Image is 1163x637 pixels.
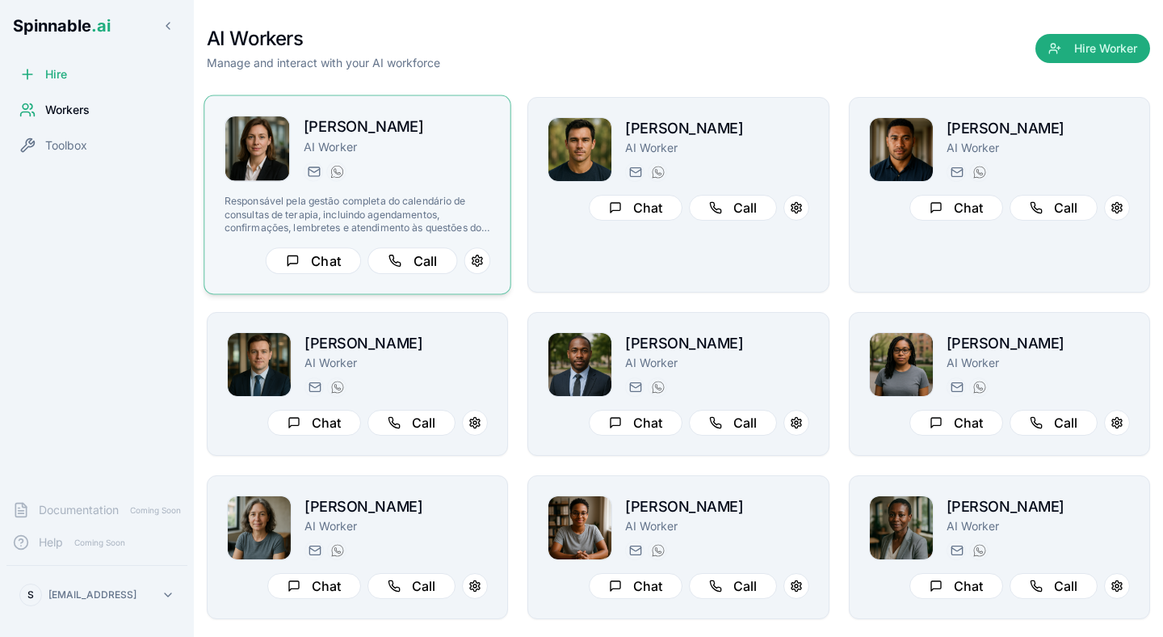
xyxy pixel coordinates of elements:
[45,137,87,154] span: Toolbox
[689,195,777,221] button: Call
[1010,195,1098,221] button: Call
[947,355,1130,371] p: AI Worker
[548,496,611,559] img: Rachel Morgan
[267,573,361,599] button: Chat
[947,496,1130,518] h2: [PERSON_NAME]
[589,195,682,221] button: Chat
[125,503,186,518] span: Coming Soon
[947,162,966,182] button: Send email to axel.tanaka@getspinnable.ai
[652,166,665,179] img: WhatsApp
[909,195,1003,221] button: Chat
[625,518,808,534] p: AI Worker
[225,195,491,234] p: Responsável pela gestão completa do calendário de consultas de terapia, incluindo agendamentos, c...
[207,26,440,52] h1: AI Workers
[304,162,323,181] button: Send email to paula.wong@getspinnable.ai
[648,541,667,560] button: WhatsApp
[39,534,63,551] span: Help
[973,544,986,557] img: WhatsApp
[870,118,933,181] img: Axel Tanaka
[228,496,291,559] img: Victoria Blackwood
[625,355,808,371] p: AI Worker
[625,162,644,182] button: Send email to felix.kaur@getspinnable.ai
[625,332,808,355] h2: [PERSON_NAME]
[909,410,1003,436] button: Chat
[652,381,665,394] img: WhatsApp
[39,502,119,518] span: Documentation
[304,116,491,139] h2: [PERSON_NAME]
[1010,573,1098,599] button: Call
[368,247,458,274] button: Call
[969,162,989,182] button: WhatsApp
[304,378,324,397] button: Send email to alex.johnson@getspinnable.ai
[689,410,777,436] button: Call
[48,588,136,601] p: [EMAIL_ADDRESS]
[909,573,1003,599] button: Chat
[969,541,989,560] button: WhatsApp
[973,381,986,394] img: WhatsApp
[648,162,667,182] button: WhatsApp
[625,378,644,397] button: Send email to deandre_johnson@getspinnable.ai
[91,16,111,36] span: .ai
[13,579,181,611] button: S[EMAIL_ADDRESS]
[652,544,665,557] img: WhatsApp
[330,165,343,178] img: WhatsApp
[69,535,130,551] span: Coming Soon
[625,140,808,156] p: AI Worker
[367,573,456,599] button: Call
[45,102,90,118] span: Workers
[589,410,682,436] button: Chat
[689,573,777,599] button: Call
[331,544,344,557] img: WhatsApp
[327,378,346,397] button: WhatsApp
[947,378,966,397] button: Send email to martha.reynolds@getspinnable.ai
[331,381,344,394] img: WhatsApp
[870,333,933,396] img: Martha Reynolds
[973,166,986,179] img: WhatsApp
[228,333,291,396] img: Ivan Lopez
[326,162,346,181] button: WhatsApp
[267,410,361,436] button: Chat
[1035,34,1150,63] button: Hire Worker
[266,247,361,274] button: Chat
[45,66,67,82] span: Hire
[548,118,611,181] img: Felix Kaur
[13,16,111,36] span: Spinnable
[304,496,488,518] h2: [PERSON_NAME]
[947,140,1130,156] p: AI Worker
[225,116,290,181] img: Paula Wong
[27,588,34,601] span: S
[947,541,966,560] button: Send email to olivia.bennett@getspinnable.ai
[304,355,488,371] p: AI Worker
[947,332,1130,355] h2: [PERSON_NAME]
[304,139,491,155] p: AI Worker
[870,496,933,559] img: Olivia Bennett
[625,117,808,140] h2: [PERSON_NAME]
[625,496,808,518] h2: [PERSON_NAME]
[648,378,667,397] button: WhatsApp
[548,333,611,396] img: DeAndre Johnson
[304,541,324,560] button: Send email to victoria.blackwood@getspinnable.ai
[1035,42,1150,58] a: Hire Worker
[304,332,488,355] h2: [PERSON_NAME]
[207,55,440,71] p: Manage and interact with your AI workforce
[1010,410,1098,436] button: Call
[589,573,682,599] button: Chat
[304,518,488,534] p: AI Worker
[327,541,346,560] button: WhatsApp
[947,117,1130,140] h2: [PERSON_NAME]
[969,378,989,397] button: WhatsApp
[367,410,456,436] button: Call
[947,518,1130,534] p: AI Worker
[625,541,644,560] button: Send email to rachel.morgan@getspinnable.ai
